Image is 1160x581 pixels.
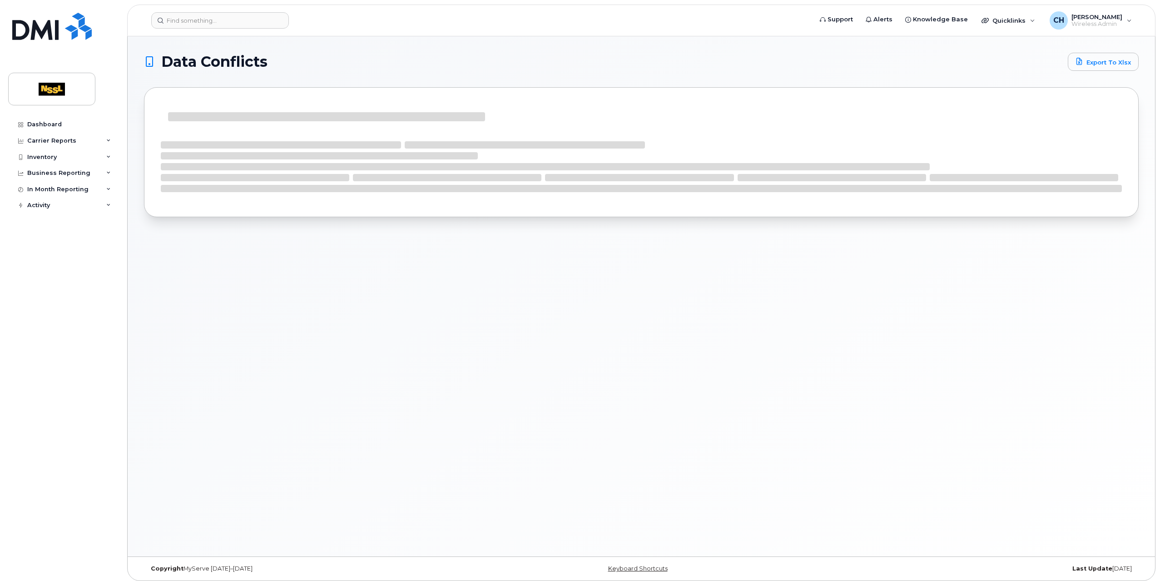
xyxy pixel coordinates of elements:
[151,565,183,572] strong: Copyright
[144,565,476,572] div: MyServe [DATE]–[DATE]
[1072,565,1112,572] strong: Last Update
[161,55,268,69] span: Data Conflicts
[807,565,1139,572] div: [DATE]
[1068,53,1139,71] a: Export to Xlsx
[608,565,668,572] a: Keyboard Shortcuts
